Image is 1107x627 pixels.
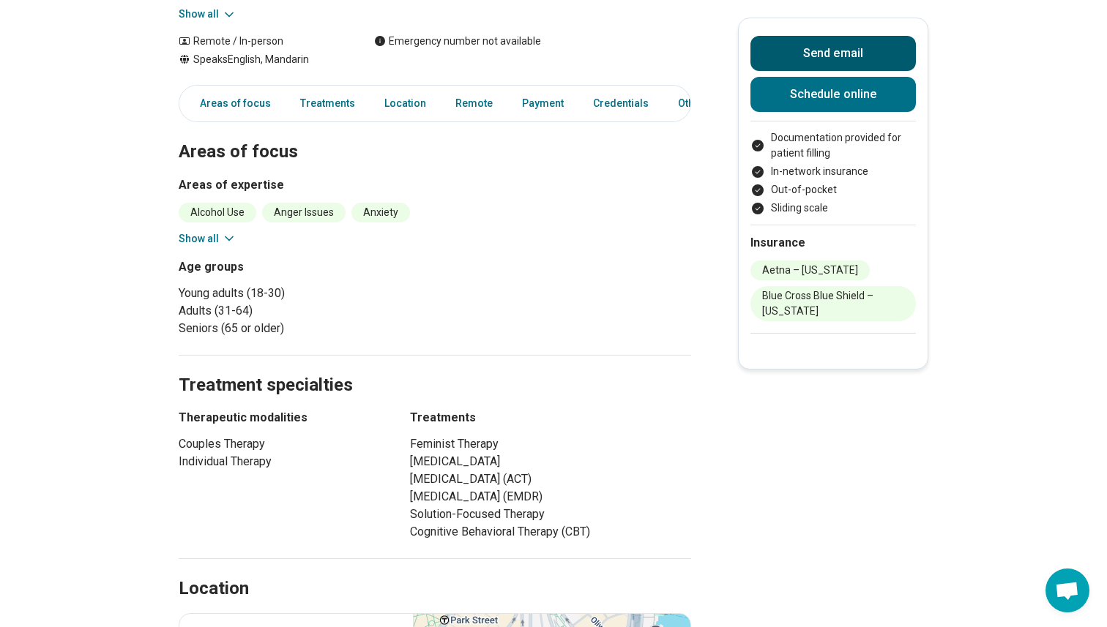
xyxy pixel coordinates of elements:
[182,89,280,119] a: Areas of focus
[410,523,691,541] li: Cognitive Behavioral Therapy (CBT)
[179,203,256,222] li: Alcohol Use
[410,453,691,470] li: [MEDICAL_DATA]
[374,34,541,49] div: Emergency number not available
[410,488,691,506] li: [MEDICAL_DATA] (EMDR)
[179,176,691,194] h3: Areas of expertise
[410,409,691,427] h3: Treatments
[750,130,916,161] li: Documentation provided for patient filling
[179,105,691,165] h2: Areas of focus
[179,52,345,67] div: Speaks English, Mandarin
[179,231,236,247] button: Show all
[262,203,346,222] li: Anger Issues
[750,182,916,198] li: Out-of-pocket
[447,89,502,119] a: Remote
[750,234,916,252] h2: Insurance
[750,77,916,112] a: Schedule online
[179,7,236,22] button: Show all
[376,89,435,119] a: Location
[669,89,722,119] a: Other
[750,200,916,216] li: Sliding scale
[179,453,384,470] li: Individual Therapy
[351,203,410,222] li: Anxiety
[410,506,691,523] li: Solution-Focused Therapy
[179,320,429,337] li: Seniors (65 or older)
[179,338,691,398] h2: Treatment specialties
[750,164,916,179] li: In-network insurance
[750,260,870,280] li: Aetna – [US_STATE]
[750,36,916,71] button: Send email
[179,435,384,453] li: Couples Therapy
[410,435,691,453] li: Feminist Therapy
[179,34,345,49] div: Remote / In-person
[410,470,691,488] li: [MEDICAL_DATA] (ACT)
[513,89,573,119] a: Payment
[179,577,249,601] h2: Location
[179,409,384,427] h3: Therapeutic modalities
[179,285,429,302] li: Young adults (18-30)
[1045,568,1089,612] div: 开放式聊天
[750,286,916,321] li: Blue Cross Blue Shield – [US_STATE]
[291,89,364,119] a: Treatments
[584,89,657,119] a: Credentials
[750,130,916,216] ul: Payment options
[179,302,429,320] li: Adults (31-64)
[179,258,429,276] h3: Age groups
